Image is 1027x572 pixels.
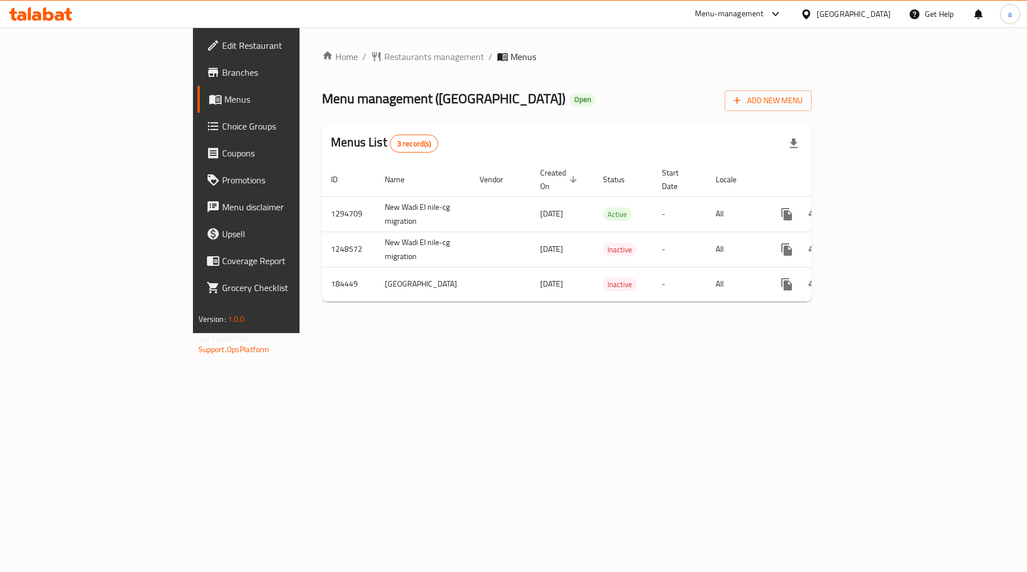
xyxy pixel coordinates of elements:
td: All [707,267,765,301]
span: Menus [510,50,536,63]
span: Get support on: [199,331,250,345]
span: Menu disclaimer [222,200,356,214]
a: Menus [197,86,365,113]
span: Inactive [603,278,637,291]
td: [GEOGRAPHIC_DATA] [376,267,471,301]
div: Total records count [390,135,439,153]
td: All [707,232,765,267]
span: Branches [222,66,356,79]
li: / [362,50,366,63]
div: Inactive [603,243,637,256]
span: Upsell [222,227,356,241]
a: Restaurants management [371,50,484,63]
span: Grocery Checklist [222,281,356,294]
span: [DATE] [540,276,563,291]
td: All [707,196,765,232]
span: Name [385,173,419,186]
td: New Wadi El nile-cg migration [376,196,471,232]
span: Promotions [222,173,356,187]
span: Coupons [222,146,356,160]
table: enhanced table [322,163,890,302]
div: Open [570,93,596,107]
span: Add New Menu [734,94,803,108]
span: Created On [540,166,581,193]
button: Change Status [800,201,827,228]
span: Choice Groups [222,119,356,133]
th: Actions [765,163,890,197]
span: Version: [199,312,226,326]
span: Locale [716,173,751,186]
td: New Wadi El nile-cg migration [376,232,471,267]
nav: breadcrumb [322,50,812,63]
button: Add New Menu [725,90,812,111]
button: Change Status [800,236,827,263]
span: a [1008,8,1012,20]
span: [DATE] [540,242,563,256]
div: [GEOGRAPHIC_DATA] [817,8,891,20]
a: Coverage Report [197,247,365,274]
span: Menus [224,93,356,106]
span: [DATE] [540,206,563,221]
button: more [773,236,800,263]
span: Restaurants management [384,50,484,63]
td: - [653,196,707,232]
a: Grocery Checklist [197,274,365,301]
a: Promotions [197,167,365,193]
li: / [489,50,492,63]
span: Menu management ( [GEOGRAPHIC_DATA] ) [322,86,565,111]
div: Menu-management [695,7,764,21]
span: Inactive [603,243,637,256]
a: Branches [197,59,365,86]
a: Choice Groups [197,113,365,140]
span: 1.0.0 [228,312,245,326]
a: Coupons [197,140,365,167]
button: more [773,271,800,298]
span: Edit Restaurant [222,39,356,52]
span: Coverage Report [222,254,356,267]
span: Open [570,95,596,104]
a: Menu disclaimer [197,193,365,220]
span: Start Date [662,166,693,193]
span: Vendor [480,173,518,186]
td: - [653,267,707,301]
button: more [773,201,800,228]
a: Edit Restaurant [197,32,365,59]
a: Upsell [197,220,365,247]
a: Support.OpsPlatform [199,342,270,357]
span: 3 record(s) [390,139,438,149]
span: Active [603,208,632,221]
span: ID [331,173,352,186]
span: Status [603,173,639,186]
td: - [653,232,707,267]
h2: Menus List [331,134,438,153]
div: Export file [780,130,807,157]
button: Change Status [800,271,827,298]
